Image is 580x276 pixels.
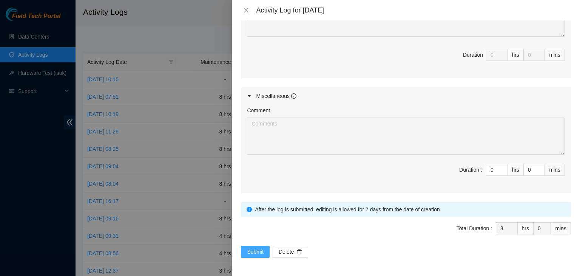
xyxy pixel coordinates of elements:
[256,92,296,100] div: Miscellaneous
[457,224,492,233] div: Total Duration :
[291,93,296,99] span: info-circle
[247,248,264,256] span: Submit
[297,249,302,255] span: delete
[241,7,251,14] button: Close
[255,205,565,214] div: After the log is submitted, editing is allowed for 7 days from the date of creation.
[247,106,270,115] label: Comment
[279,248,294,256] span: Delete
[508,164,524,176] div: hrs
[545,164,565,176] div: mins
[545,49,565,61] div: mins
[508,49,524,61] div: hrs
[518,222,534,234] div: hrs
[243,7,249,13] span: close
[247,207,252,212] span: info-circle
[273,246,308,258] button: Deletedelete
[459,166,482,174] div: Duration :
[256,6,571,14] div: Activity Log for [DATE]
[241,246,270,258] button: Submit
[463,51,483,59] div: Duration
[241,87,571,105] div: Miscellaneous info-circle
[551,222,571,234] div: mins
[247,118,565,155] textarea: Comment
[247,94,251,98] span: caret-right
